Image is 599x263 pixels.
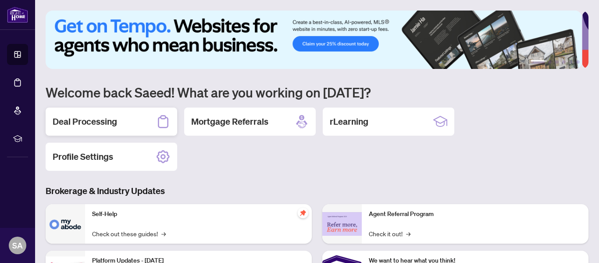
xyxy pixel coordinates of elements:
[562,60,566,64] button: 4
[46,185,588,197] h3: Brokerage & Industry Updates
[406,229,410,238] span: →
[53,151,113,163] h2: Profile Settings
[53,115,117,128] h2: Deal Processing
[322,212,362,236] img: Agent Referral Program
[298,208,308,218] span: pushpin
[161,229,166,238] span: →
[548,60,552,64] button: 2
[569,60,573,64] button: 5
[46,204,85,244] img: Self-Help
[555,60,559,64] button: 3
[531,60,545,64] button: 1
[191,115,268,128] h2: Mortgage Referrals
[46,84,588,101] h1: Welcome back Saeed! What are you working on [DATE]?
[330,115,368,128] h2: rLearning
[576,60,580,64] button: 6
[369,209,581,219] p: Agent Referral Program
[564,232,590,259] button: Open asap
[7,7,28,23] img: logo
[46,11,582,69] img: Slide 0
[92,229,166,238] a: Check out these guides!→
[92,209,305,219] p: Self-Help
[369,229,410,238] a: Check it out!→
[12,239,23,252] span: SA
